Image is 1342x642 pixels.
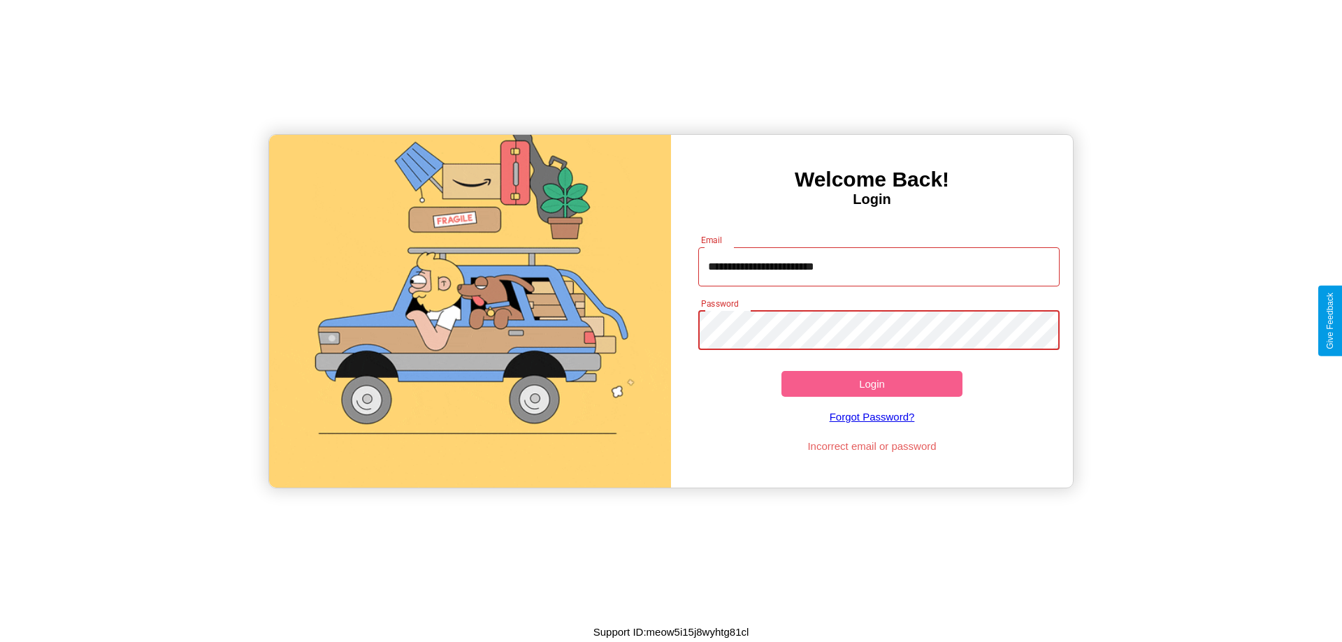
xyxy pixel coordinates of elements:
[671,191,1073,207] h4: Login
[701,234,723,246] label: Email
[691,437,1053,455] p: Incorrect email or password
[691,397,1053,437] a: Forgot Password?
[593,622,749,641] p: Support ID: meow5i15j8wyhtg81cl
[671,168,1073,191] h3: Welcome Back!
[781,371,962,397] button: Login
[1325,293,1335,349] div: Give Feedback
[701,298,738,309] label: Password
[269,135,671,488] img: gif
